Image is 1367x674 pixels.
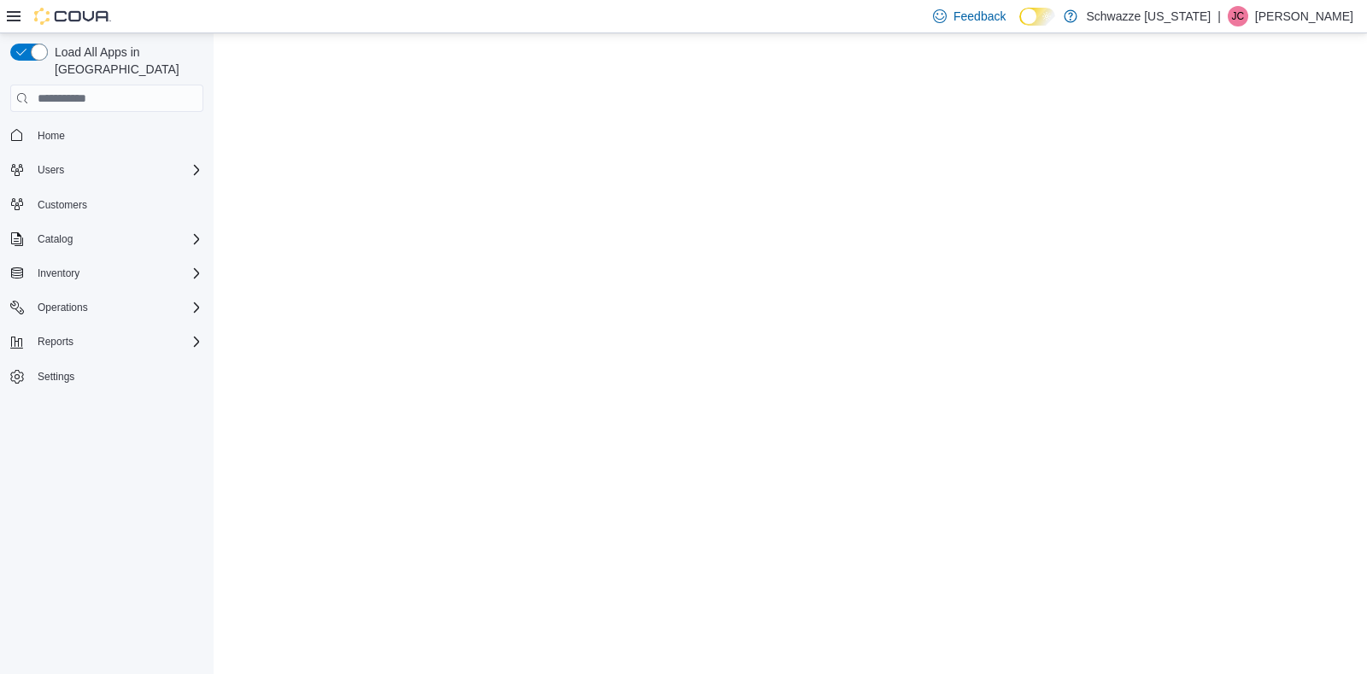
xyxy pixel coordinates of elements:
[10,115,203,433] nav: Complex example
[3,192,210,217] button: Customers
[38,129,65,143] span: Home
[34,8,111,25] img: Cova
[3,158,210,182] button: Users
[3,296,210,319] button: Operations
[38,163,64,177] span: Users
[31,331,80,352] button: Reports
[1228,6,1248,26] div: Justin Cleer
[3,330,210,354] button: Reports
[31,195,94,215] a: Customers
[1232,6,1245,26] span: JC
[3,364,210,389] button: Settings
[38,370,74,384] span: Settings
[38,267,79,280] span: Inventory
[48,44,203,78] span: Load All Apps in [GEOGRAPHIC_DATA]
[31,297,95,318] button: Operations
[31,160,203,180] span: Users
[1255,6,1353,26] p: [PERSON_NAME]
[953,8,1006,25] span: Feedback
[31,366,81,387] a: Settings
[1217,6,1221,26] p: |
[38,301,88,314] span: Operations
[31,194,203,215] span: Customers
[1086,6,1211,26] p: Schwazze [US_STATE]
[31,229,79,249] button: Catalog
[31,297,203,318] span: Operations
[31,124,203,145] span: Home
[31,263,203,284] span: Inventory
[31,229,203,249] span: Catalog
[38,198,87,212] span: Customers
[31,331,203,352] span: Reports
[3,122,210,147] button: Home
[31,160,71,180] button: Users
[3,261,210,285] button: Inventory
[31,366,203,387] span: Settings
[38,335,73,349] span: Reports
[3,227,210,251] button: Catalog
[31,126,72,146] a: Home
[31,263,86,284] button: Inventory
[1019,8,1055,26] input: Dark Mode
[38,232,73,246] span: Catalog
